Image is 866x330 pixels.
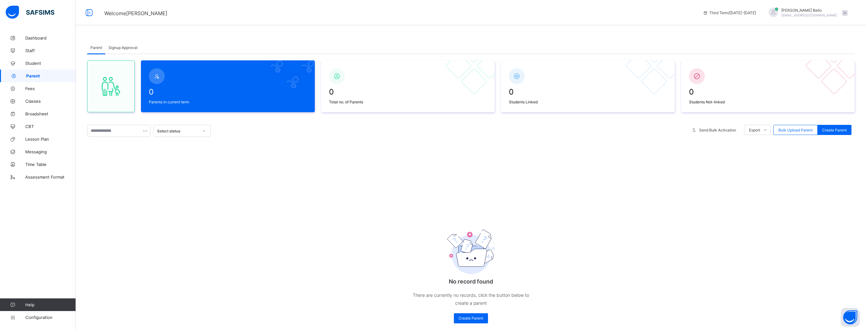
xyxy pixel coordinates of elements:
img: safsims [6,6,54,19]
span: Configuration [25,315,76,320]
span: Create Parent [459,316,483,321]
span: Fees [25,86,76,91]
span: 0 [509,87,667,96]
span: Send Bulk Activation [699,128,736,132]
span: Assessment Format [25,174,76,180]
span: Classes [25,99,76,104]
span: Welcome [PERSON_NAME] [104,10,168,16]
span: Staff [25,48,76,53]
p: No record found [408,278,534,285]
span: Dashboard [25,35,76,40]
span: Parent [90,45,102,50]
span: Export [749,128,760,132]
span: 0 [329,87,487,96]
span: Signup Approval [108,45,137,50]
span: Parents in current term [149,100,307,104]
span: CBT [25,124,76,129]
span: Help [25,302,76,307]
button: Open asap [841,308,860,327]
span: Students Not-linked [689,100,847,104]
span: Messaging [25,149,76,154]
span: Students Linked [509,100,667,104]
span: Bulk Upload Parent [778,128,813,132]
span: [PERSON_NAME] Bello [781,8,837,13]
span: 0 [689,87,847,96]
span: Parent [26,73,76,78]
div: Select status [157,129,199,133]
span: Lesson Plan [25,137,76,142]
span: Student [25,61,76,66]
span: Time Table [25,162,76,167]
span: Create Parent [822,128,847,132]
span: 0 [149,87,307,96]
img: emptyFolder.c0dd6c77127a4b698b748a2c71dfa8de.svg [447,229,495,274]
p: There are currently no records, click the button below to create a parent [408,291,534,307]
span: Broadsheet [25,111,76,116]
span: [EMAIL_ADDRESS][DOMAIN_NAME] [781,13,837,17]
div: JohnBello [762,8,851,18]
span: session/term information [703,10,756,15]
div: No record found [408,212,534,330]
span: Total no. of Parents [329,100,487,104]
